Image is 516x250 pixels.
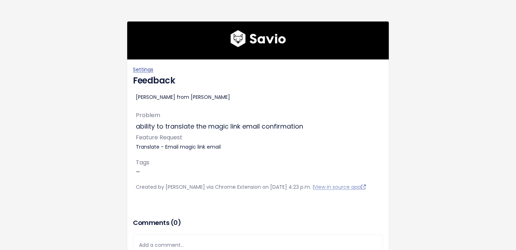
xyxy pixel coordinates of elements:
a: View in source app [314,183,366,191]
div: [PERSON_NAME] from [PERSON_NAME] [136,93,380,102]
p: — [136,158,380,177]
p: Translate - Email magic link email [136,133,380,152]
h3: Comments ( ) [133,218,383,228]
a: Settings [133,66,153,73]
span: Tags [136,158,149,167]
img: logo600x187.a314fd40982d.png [230,30,286,47]
span: Problem [136,111,160,119]
span: Feature Request [136,133,182,141]
p: ability to translate the magic link email confirmation [136,121,380,132]
span: 0 [173,218,178,227]
h4: Feedback [133,74,383,87]
span: Created by [PERSON_NAME] via Chrome Extension on [DATE] 4:23 p.m. | [136,183,366,191]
